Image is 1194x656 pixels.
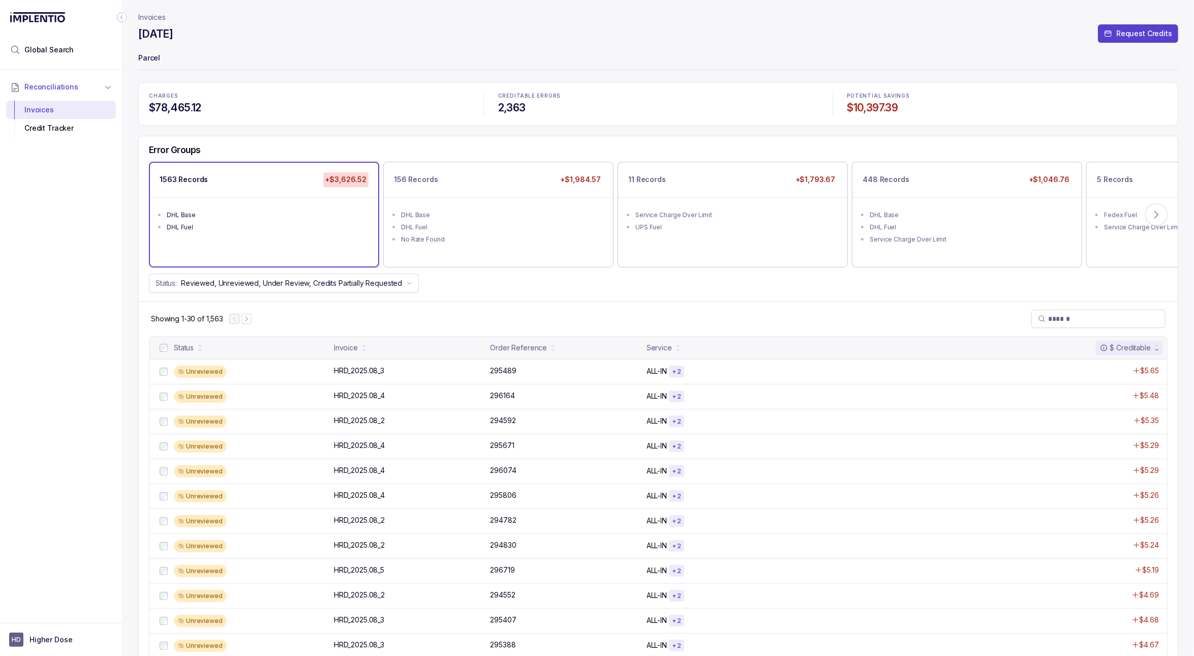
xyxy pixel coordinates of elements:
[647,391,667,401] p: ALL-IN
[1141,440,1159,451] p: $5.29
[1098,24,1178,43] button: Request Credits
[323,172,369,187] p: +$3,626.52
[160,542,168,550] input: checkbox-checkbox
[116,11,128,23] div: Collapse Icon
[151,314,223,324] p: Showing 1-30 of 1,563
[9,633,23,647] span: User initials
[138,12,166,22] nav: breadcrumb
[160,592,168,600] input: checkbox-checkbox
[174,415,227,428] div: Unreviewed
[149,93,469,99] p: CHARGES
[1140,615,1159,625] p: $4.68
[174,343,194,353] div: Status
[160,467,168,475] input: checkbox-checkbox
[149,144,201,156] h5: Error Groups
[181,278,402,288] p: Reviewed, Unreviewed, Under Review, Credits Partially Requested
[672,393,681,401] p: + 2
[174,565,227,577] div: Unreviewed
[1140,590,1159,600] p: $4.69
[334,366,384,376] p: HRD_2025.08_3
[334,590,385,600] p: HRD_2025.08_2
[1141,490,1159,500] p: $5.26
[138,49,1178,69] p: Parcel
[241,314,252,324] button: Next Page
[174,391,227,403] div: Unreviewed
[870,222,1070,232] div: DHL Fuel
[160,393,168,401] input: checkbox-checkbox
[647,416,667,426] p: ALL-IN
[628,174,666,185] p: 11 Records
[160,617,168,625] input: checkbox-checkbox
[672,442,681,451] p: + 2
[490,415,515,426] p: 294592
[647,366,667,376] p: ALL-IN
[793,172,838,187] p: +$1,793.67
[160,442,168,451] input: checkbox-checkbox
[1100,343,1151,353] div: $ Creditable
[847,101,1168,115] h4: $10,397.39
[149,101,469,115] h4: $78,465.12
[6,76,116,98] button: Reconciliations
[647,343,672,353] div: Service
[672,642,681,650] p: + 2
[160,174,208,185] p: 1563 Records
[672,418,681,426] p: + 2
[490,366,516,376] p: 295489
[672,517,681,525] p: + 2
[334,515,385,525] p: HRD_2025.08_2
[490,565,514,575] p: 296719
[160,344,168,352] input: checkbox-checkbox
[334,415,385,426] p: HRD_2025.08_2
[1097,174,1133,185] p: 5 Records
[647,441,667,451] p: ALL-IN
[1141,366,1159,376] p: $5.65
[490,590,515,600] p: 294552
[647,541,667,551] p: ALL-IN
[334,440,385,451] p: HRD_2025.08_4
[1141,515,1159,525] p: $5.26
[14,101,108,119] div: Invoices
[29,635,72,645] p: Higher Dose
[334,615,384,625] p: HRD_2025.08_3
[672,542,681,550] p: + 2
[174,640,227,652] div: Unreviewed
[1116,28,1172,39] p: Request Credits
[647,590,667,601] p: ALL-IN
[401,234,602,245] div: No Rate Found
[401,210,602,220] div: DHL Base
[174,465,227,478] div: Unreviewed
[138,12,166,22] a: Invoices
[870,210,1070,220] div: DHL Base
[647,491,667,501] p: ALL-IN
[870,234,1070,245] div: Service Charge Over Limit
[672,467,681,475] p: + 2
[160,492,168,500] input: checkbox-checkbox
[174,366,227,378] div: Unreviewed
[394,174,438,185] p: 156 Records
[156,278,177,288] p: Status:
[160,567,168,575] input: checkbox-checkbox
[1140,640,1159,650] p: $4.67
[490,640,515,650] p: 295388
[498,93,818,99] p: CREDITABLE ERRORS
[647,640,667,650] p: ALL-IN
[672,617,681,625] p: + 2
[672,368,681,376] p: + 2
[490,540,516,550] p: 294830
[1141,465,1159,475] p: $5.29
[672,567,681,575] p: + 2
[174,590,227,602] div: Unreviewed
[6,99,116,140] div: Reconciliations
[498,101,818,115] h4: 2,363
[160,418,168,426] input: checkbox-checkbox
[863,174,909,185] p: 448 Records
[490,615,516,625] p: 295407
[149,274,419,293] button: Status:Reviewed, Unreviewed, Under Review, Credits Partially Requested
[635,210,836,220] div: Service Charge Over Limit
[1141,415,1159,426] p: $5.35
[334,391,385,401] p: HRD_2025.08_4
[9,633,113,647] button: User initialsHigher Dose
[1143,565,1159,575] p: $5.19
[174,540,227,552] div: Unreviewed
[24,45,74,55] span: Global Search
